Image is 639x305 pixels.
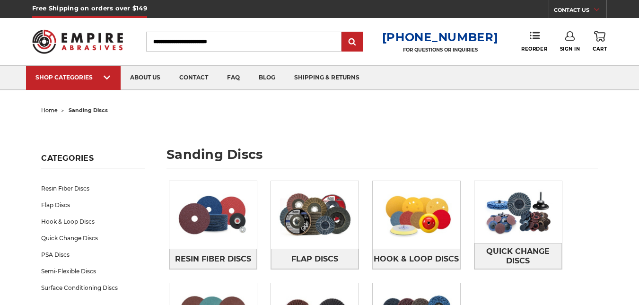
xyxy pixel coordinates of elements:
a: Reorder [521,31,547,52]
span: Hook & Loop Discs [374,251,459,267]
a: Semi-Flexible Discs [41,263,144,279]
img: Resin Fiber Discs [169,184,257,246]
span: sanding discs [69,107,108,113]
div: SHOP CATEGORIES [35,74,111,81]
a: blog [249,66,285,90]
img: Flap Discs [271,184,359,246]
a: Flap Discs [41,197,144,213]
span: Cart [593,46,607,52]
h5: Categories [41,154,144,168]
a: Resin Fiber Discs [169,249,257,269]
img: Empire Abrasives [32,24,123,59]
a: Flap Discs [271,249,359,269]
img: Quick Change Discs [474,181,562,243]
a: about us [121,66,170,90]
span: Sign In [560,46,580,52]
a: Quick Change Discs [41,230,144,246]
a: Quick Change Discs [474,243,562,269]
h1: sanding discs [166,148,598,168]
img: Hook & Loop Discs [373,184,460,246]
a: PSA Discs [41,246,144,263]
a: home [41,107,58,113]
a: Cart [593,31,607,52]
a: [PHONE_NUMBER] [382,30,499,44]
span: Resin Fiber Discs [175,251,251,267]
a: Hook & Loop Discs [373,249,460,269]
span: Quick Change Discs [475,244,561,269]
a: faq [218,66,249,90]
a: CONTACT US [554,5,606,18]
a: contact [170,66,218,90]
a: Surface Conditioning Discs [41,279,144,296]
p: FOR QUESTIONS OR INQUIRIES [382,47,499,53]
span: Reorder [521,46,547,52]
input: Submit [343,33,362,52]
a: shipping & returns [285,66,369,90]
span: Flap Discs [291,251,338,267]
a: Hook & Loop Discs [41,213,144,230]
a: Resin Fiber Discs [41,180,144,197]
